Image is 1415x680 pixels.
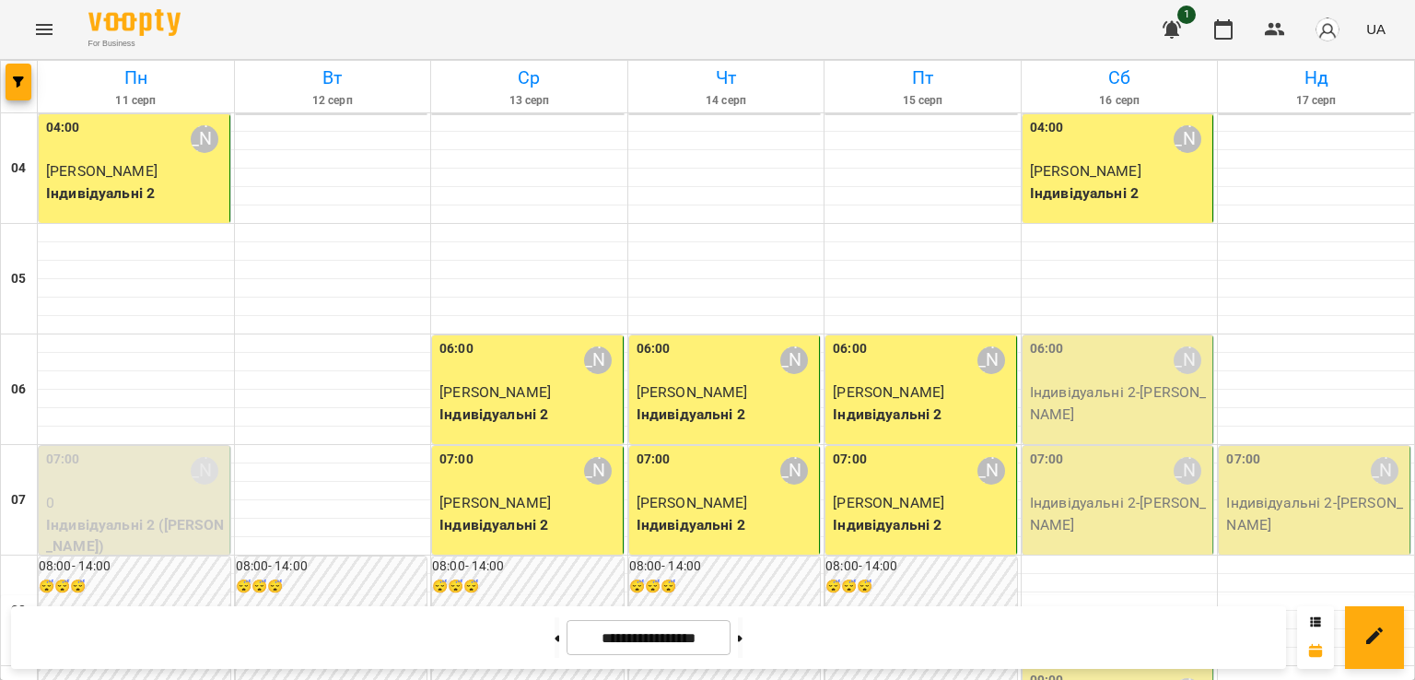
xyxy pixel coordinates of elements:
[1174,125,1201,153] div: Софія Брусова
[827,92,1018,110] h6: 15 серп
[1030,381,1210,425] p: Індивідуальні 2 - [PERSON_NAME]
[1221,64,1411,92] h6: Нд
[637,514,816,536] p: Індивідуальні 2
[637,339,671,359] label: 06:00
[39,557,230,577] h6: 08:00 - 14:00
[1174,346,1201,374] div: Софія Брусова
[46,118,80,138] label: 04:00
[833,450,867,470] label: 07:00
[1315,17,1340,42] img: avatar_s.png
[833,494,944,511] span: [PERSON_NAME]
[46,162,158,180] span: [PERSON_NAME]
[1226,450,1260,470] label: 07:00
[977,346,1005,374] div: Софія Брусова
[584,457,612,485] div: Софія Брусова
[827,64,1018,92] h6: Пт
[833,404,1012,426] p: Індивідуальні 2
[46,492,226,514] p: 0
[238,92,428,110] h6: 12 серп
[825,557,1017,577] h6: 08:00 - 14:00
[1030,118,1064,138] label: 04:00
[88,38,181,50] span: For Business
[584,346,612,374] div: Софія Брусова
[439,339,474,359] label: 06:00
[1030,339,1064,359] label: 06:00
[432,577,624,597] h6: 😴😴😴
[833,339,867,359] label: 06:00
[39,577,230,597] h6: 😴😴😴
[41,92,231,110] h6: 11 серп
[191,457,218,485] div: Софія Брусова
[631,64,822,92] h6: Чт
[11,490,26,510] h6: 07
[637,494,748,511] span: [PERSON_NAME]
[439,404,619,426] p: Індивідуальні 2
[1030,492,1210,535] p: Індивідуальні 2 - [PERSON_NAME]
[637,383,748,401] span: [PERSON_NAME]
[11,380,26,400] h6: 06
[11,269,26,289] h6: 05
[1030,182,1210,205] p: Індивідуальні 2
[88,9,181,36] img: Voopty Logo
[1371,457,1398,485] div: Софія Брусова
[46,450,80,470] label: 07:00
[833,383,944,401] span: [PERSON_NAME]
[1024,64,1215,92] h6: Сб
[1177,6,1196,24] span: 1
[434,92,625,110] h6: 13 серп
[1030,162,1141,180] span: [PERSON_NAME]
[1174,457,1201,485] div: Софія Брусова
[236,577,427,597] h6: 😴😴😴
[825,577,1017,597] h6: 😴😴😴
[191,125,218,153] div: Софія Брусова
[439,494,551,511] span: [PERSON_NAME]
[238,64,428,92] h6: Вт
[439,383,551,401] span: [PERSON_NAME]
[46,514,226,557] p: Індивідуальні 2 ([PERSON_NAME])
[434,64,625,92] h6: Ср
[236,557,427,577] h6: 08:00 - 14:00
[631,92,822,110] h6: 14 серп
[439,450,474,470] label: 07:00
[1221,92,1411,110] h6: 17 серп
[46,182,226,205] p: Індивідуальні 2
[11,158,26,179] h6: 04
[780,346,808,374] div: Софія Брусова
[977,457,1005,485] div: Софія Брусова
[629,557,821,577] h6: 08:00 - 14:00
[629,577,821,597] h6: 😴😴😴
[1226,492,1406,535] p: Індивідуальні 2 - [PERSON_NAME]
[1024,92,1215,110] h6: 16 серп
[1030,450,1064,470] label: 07:00
[637,404,816,426] p: Індивідуальні 2
[780,457,808,485] div: Софія Брусова
[439,514,619,536] p: Індивідуальні 2
[637,450,671,470] label: 07:00
[833,514,1012,536] p: Індивідуальні 2
[1366,19,1386,39] span: UA
[41,64,231,92] h6: Пн
[22,7,66,52] button: Menu
[1359,12,1393,46] button: UA
[432,557,624,577] h6: 08:00 - 14:00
